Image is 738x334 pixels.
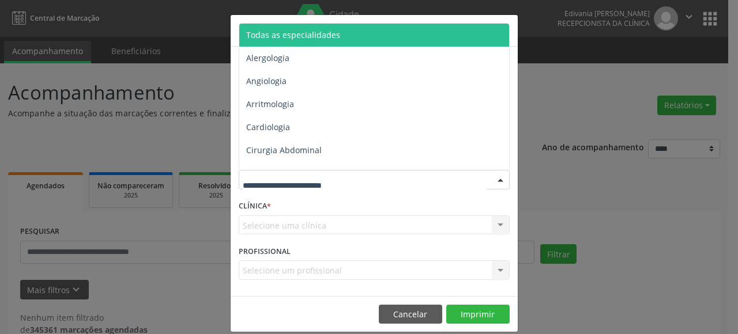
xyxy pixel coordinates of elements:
button: Close [495,15,518,43]
button: Imprimir [446,305,510,324]
span: Cirurgia Abdominal [246,145,322,155]
label: CLÍNICA [239,198,271,215]
span: Cirurgia Bariatrica [246,168,317,179]
span: Arritmologia [246,98,294,109]
button: Cancelar [379,305,442,324]
span: Alergologia [246,52,289,63]
span: Cardiologia [246,122,290,132]
h5: Relatório de agendamentos [239,23,371,38]
label: PROFISSIONAL [239,242,291,260]
span: Todas as especialidades [246,29,340,40]
span: Angiologia [246,75,287,86]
